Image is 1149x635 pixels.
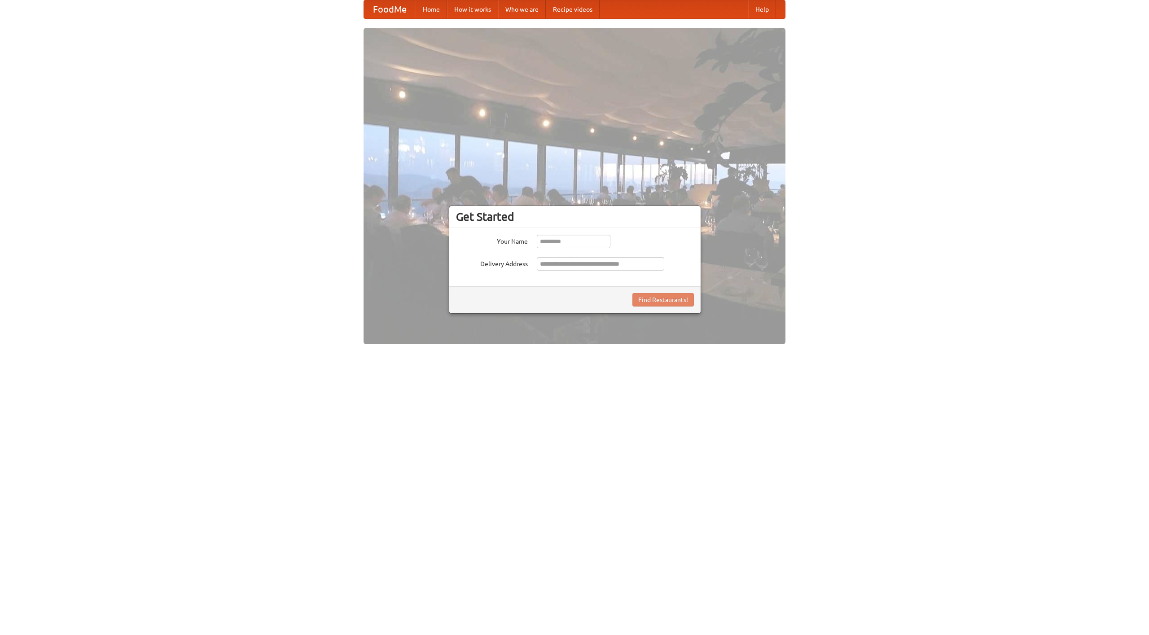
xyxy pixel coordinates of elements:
h3: Get Started [456,210,694,223]
label: Your Name [456,235,528,246]
a: How it works [447,0,498,18]
a: FoodMe [364,0,416,18]
a: Who we are [498,0,546,18]
a: Recipe videos [546,0,600,18]
a: Help [748,0,776,18]
label: Delivery Address [456,257,528,268]
a: Home [416,0,447,18]
button: Find Restaurants! [632,293,694,307]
